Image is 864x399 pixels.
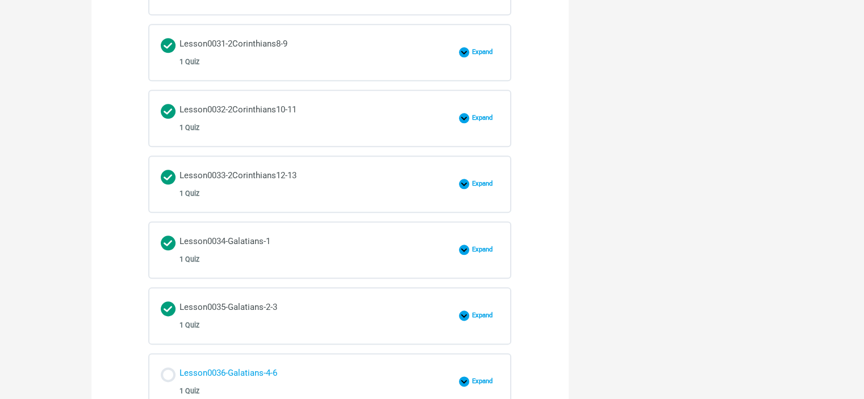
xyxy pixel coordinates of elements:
a: Completed Lesson0035-Galatians-2-3 1 Quiz [161,300,453,332]
button: Expand [459,47,499,57]
div: Completed [161,170,176,184]
button: Expand [459,179,499,189]
span: Expand [469,114,499,122]
a: Completed Lesson0032-2Corinthians10-11 1 Quiz [161,102,453,135]
a: Completed Lesson0031-2Corinthians8-9 1 Quiz [161,36,453,69]
a: Not started Lesson0036-Galatians-4-6 1 Quiz [161,366,453,398]
span: 1 Quiz [180,387,199,395]
span: Expand [469,377,499,385]
div: Completed [161,104,176,119]
span: 1 Quiz [180,190,199,198]
div: Lesson0032-2Corinthians10-11 [180,102,297,135]
span: 1 Quiz [180,321,199,329]
span: Expand [469,246,499,254]
span: 1 Quiz [180,58,199,66]
div: Lesson0031-2Corinthians8-9 [180,36,287,69]
span: 1 Quiz [180,255,199,263]
a: Completed Lesson0034-Galatians-1 1 Quiz [161,234,453,266]
div: Lesson0035-Galatians-2-3 [180,300,277,332]
span: 1 Quiz [180,124,199,132]
span: Expand [469,48,499,56]
button: Expand [459,113,499,123]
button: Expand [459,245,499,255]
div: Completed [161,236,176,250]
div: Lesson0036-Galatians-4-6 [180,366,277,398]
div: Not started [161,367,176,382]
div: Lesson0033-2Corinthians12-13 [180,168,297,200]
div: Completed [161,38,176,53]
div: Completed [161,301,176,316]
span: Expand [469,312,499,320]
button: Expand [459,310,499,321]
div: Lesson0034-Galatians-1 [180,234,270,266]
button: Expand [459,376,499,387]
a: Completed Lesson0033-2Corinthians12-13 1 Quiz [161,168,453,200]
span: Expand [469,180,499,188]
